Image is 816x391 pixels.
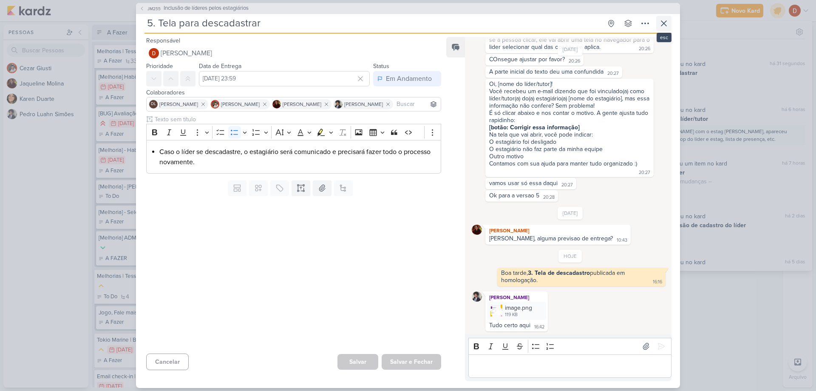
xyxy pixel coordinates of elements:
[617,237,627,244] div: 10:43
[487,226,629,235] div: [PERSON_NAME]
[199,63,241,70] label: Data de Entrega
[146,46,441,61] button: [PERSON_NAME]
[607,70,619,77] div: 20:27
[468,354,671,378] div: Editor editing area: main
[543,194,555,201] div: 20:28
[489,138,650,146] div: O estagiário foi desligado
[489,160,637,167] div: Contamos com sua ajuda para manter tudo organizado :)
[159,147,436,167] li: Caso o líder se descadastre, o estagiário será comunicado e precisará fazer todo o processo novam...
[151,102,156,106] p: DL
[569,58,580,65] div: 20:26
[489,36,652,51] div: se a pessoa clicar, ele vai abrir uma tela no navegador para o lider selecionar qual das opções s...
[561,182,573,188] div: 20:27
[161,48,212,58] span: [PERSON_NAME]
[373,71,441,86] button: Em Andamento
[657,33,671,42] div: esc
[146,37,180,44] label: Responsável
[146,88,441,97] div: Colaboradores
[283,100,321,108] span: [PERSON_NAME]
[272,100,281,108] img: Jaqueline Molina
[653,279,662,285] div: 16:16
[487,302,546,320] div: image.png
[490,305,502,317] img: tlXS36i3jaatYXAfad8PAZftADUx8PPC0nTm4mcM.png
[468,338,671,354] div: Editor toolbar
[146,140,441,174] div: Editor editing area: main
[489,109,650,124] div: É só clicar abaixo e nos contar o motivo. A gente ajusta tudo rapidinho:
[149,100,158,108] div: Danilo Leite
[386,74,432,84] div: Em Andamento
[199,71,370,86] input: Select a date
[489,124,580,131] strong: [botão: Corrigir essa informação]
[489,88,650,109] div: Você recebeu um e-mail dizendo que foi vinculado(a) como líder/tutor(a) do(a) estagiário(a) [nome...
[639,46,650,52] div: 20:26
[489,322,530,329] div: Tudo certo aqui
[472,291,482,302] img: Pedro Luahn Simões
[144,16,602,31] input: Kard Sem Título
[344,100,383,108] span: [PERSON_NAME]
[639,169,650,176] div: 20:27
[149,48,159,58] img: Davi Elias Teixeira
[472,225,482,235] img: Jaqueline Molina
[487,293,546,302] div: [PERSON_NAME]
[489,131,650,138] div: Na tela que vai abrir, você pode indicar:
[489,80,650,88] div: Oi, [nome do líder/tutor]!
[146,354,189,370] button: Cancelar
[395,99,439,109] input: Buscar
[489,153,650,160] div: Outro motivo
[489,68,603,75] div: A parte inicial do texto deu uma confundida
[221,100,260,108] span: [PERSON_NAME]
[505,311,532,318] div: 119 KB
[489,146,650,153] div: O estagiário não faz parte da minha equipe
[159,100,198,108] span: [PERSON_NAME]
[489,56,565,63] div: COnsegue ajustar por favor?
[489,180,558,187] div: vamos usar só essa daqui
[146,124,441,140] div: Editor toolbar
[373,63,389,70] label: Status
[501,269,626,284] div: Boa tarde, publicada em homologação.
[211,100,219,108] img: Cezar Giusti
[534,324,544,331] div: 16:42
[146,63,173,70] label: Prioridade
[489,235,613,242] div: [PERSON_NAME], alguma previsao de entrega?
[505,303,532,312] div: image.png
[489,192,539,199] div: Ok para a versao 5
[153,115,441,124] input: Texto sem título
[528,269,590,277] strong: 3. Tela de descadastro
[334,100,343,108] img: Pedro Luahn Simões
